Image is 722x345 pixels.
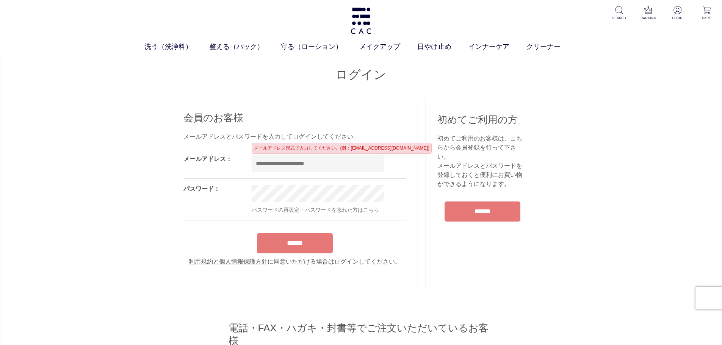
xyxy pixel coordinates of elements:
[697,6,716,21] a: CART
[610,15,628,21] p: SEARCH
[183,112,243,123] span: 会員のお客様
[437,134,528,189] div: 初めてご利用のお客様は、こちらから会員登録を行って下さい。 メールアドレスとパスワードを登録しておくと便利にお買い物ができるようになります。
[639,6,658,21] a: RANKING
[183,257,406,266] div: と に同意いただける場合はログインしてください。
[189,258,213,265] a: 利用規約
[697,15,716,21] p: CART
[668,15,687,21] p: LOGIN
[468,42,526,52] a: インナーケア
[252,143,432,154] div: メールアドレス形式で入力してください。(例：[EMAIL_ADDRESS][DOMAIN_NAME])
[359,42,417,52] a: メイクアップ
[437,114,518,125] span: 初めてご利用の方
[172,67,551,83] h1: ログイン
[252,207,379,213] a: パスワードの再設定・パスワードを忘れた方はこちら
[183,186,220,192] label: パスワード：
[183,156,232,162] label: メールアドレス：
[526,42,578,52] a: クリーナー
[219,258,268,265] a: 個人情報保護方針
[639,15,658,21] p: RANKING
[144,42,209,52] a: 洗う（洗浄料）
[281,42,359,52] a: 守る（ローション）
[209,42,281,52] a: 整える（パック）
[183,132,406,141] div: メールアドレスとパスワードを入力してログインしてください。
[349,8,373,34] img: logo
[668,6,687,21] a: LOGIN
[610,6,628,21] a: SEARCH
[417,42,468,52] a: 日やけ止め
